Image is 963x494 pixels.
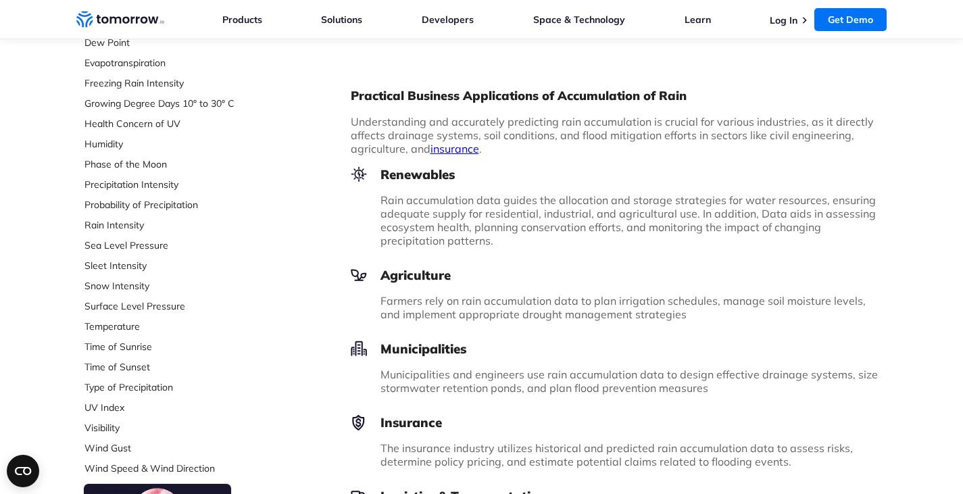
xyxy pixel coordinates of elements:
a: Get Demo [814,8,887,31]
span: Municipalities and engineers use rain accumulation data to design effective drainage systems, siz... [380,368,878,395]
a: Developers [422,14,474,26]
a: Freezing Rain Intensity [84,76,264,90]
button: Open CMP widget [7,455,39,487]
a: Solutions [321,14,362,26]
a: UV Index [84,401,264,414]
a: Probability of Precipitation [84,198,264,212]
a: Wind Gust [84,441,264,455]
a: Surface Level Pressure [84,299,264,313]
a: Health Concern of UV [84,117,264,130]
h2: Practical Business Applications of Accumulation of Rain [351,88,887,104]
a: Visibility [84,421,264,435]
a: Dew Point [84,36,264,49]
a: Snow Intensity [84,279,264,293]
h3: Agriculture [351,267,887,283]
a: Time of Sunset [84,360,264,374]
a: insurance [430,142,479,155]
a: Space & Technology [533,14,625,26]
a: Precipitation Intensity [84,178,264,191]
a: Sleet Intensity [84,259,264,272]
a: Home link [76,9,164,30]
h3: Insurance [351,414,887,430]
a: Phase of the Moon [84,157,264,171]
a: Time of Sunrise [84,340,264,353]
a: Sea Level Pressure [84,239,264,252]
a: Wind Speed & Wind Direction [84,462,264,475]
a: Evapotranspiration [84,56,264,70]
span: Farmers rely on rain accumulation data to plan irrigation schedules, manage soil moisture levels,... [380,294,866,321]
h3: Municipalities [351,341,887,357]
a: Growing Degree Days 10° to 30° C [84,97,264,110]
a: Rain Intensity [84,218,264,232]
a: Log In [770,14,797,26]
a: Products [222,14,262,26]
a: Type of Precipitation [84,380,264,394]
a: Learn [685,14,711,26]
span: Rain accumulation data guides the allocation and storage strategies for water resources, ensuring... [380,193,876,247]
a: Humidity [84,137,264,151]
h3: Renewables [351,166,887,182]
a: Temperature [84,320,264,333]
span: Understanding and accurately predicting rain accumulation is crucial for various industries, as i... [351,115,874,155]
span: The insurance industry utilizes historical and predicted rain accumulation data to assess risks, ... [380,441,853,468]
